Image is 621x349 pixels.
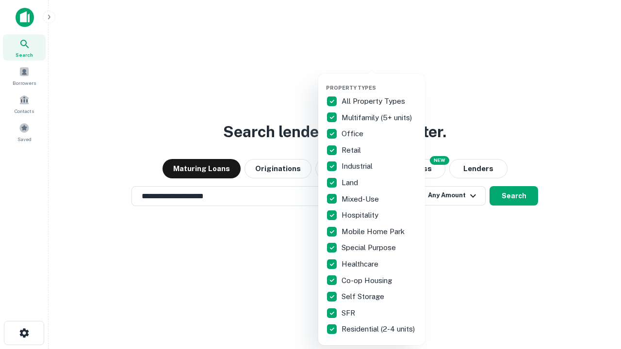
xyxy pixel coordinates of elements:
p: Office [342,128,365,140]
p: Hospitality [342,209,380,221]
p: Mixed-Use [342,193,381,205]
p: Co-op Housing [342,275,394,286]
p: Self Storage [342,291,386,302]
p: Multifamily (5+ units) [342,112,414,124]
p: Retail [342,144,363,156]
p: Residential (2-4 units) [342,323,417,335]
p: Mobile Home Park [342,226,407,238]
iframe: Chat Widget [572,271,621,318]
p: Industrial [342,160,375,172]
p: Special Purpose [342,242,398,254]
p: All Property Types [342,95,407,107]
p: Healthcare [342,258,380,270]
p: Land [342,177,360,189]
span: Property Types [326,85,376,91]
p: SFR [342,307,357,319]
